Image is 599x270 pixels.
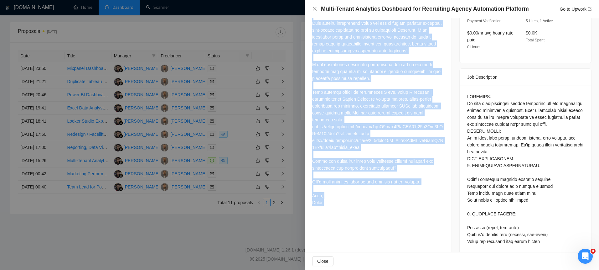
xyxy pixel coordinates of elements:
span: close [312,6,317,11]
span: Total Spent [526,38,545,42]
button: Close [312,256,333,266]
span: Close [317,258,328,265]
div: Job Description [467,69,584,86]
h4: Multi-Tenant Analytics Dashboard for Recruiting Agency Automation Platform [321,5,529,13]
span: 0 Hours [467,45,480,49]
a: Go to Upworkexport [560,7,591,12]
span: $0.0K [526,30,537,35]
span: 4 [591,249,596,254]
button: Close [312,6,317,12]
span: export [588,7,591,11]
iframe: Intercom live chat [578,249,593,264]
span: $0.00/hr avg hourly rate paid [467,30,514,42]
span: 5 Hires, 1 Active [526,19,553,23]
span: Payment Verification [467,19,501,23]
